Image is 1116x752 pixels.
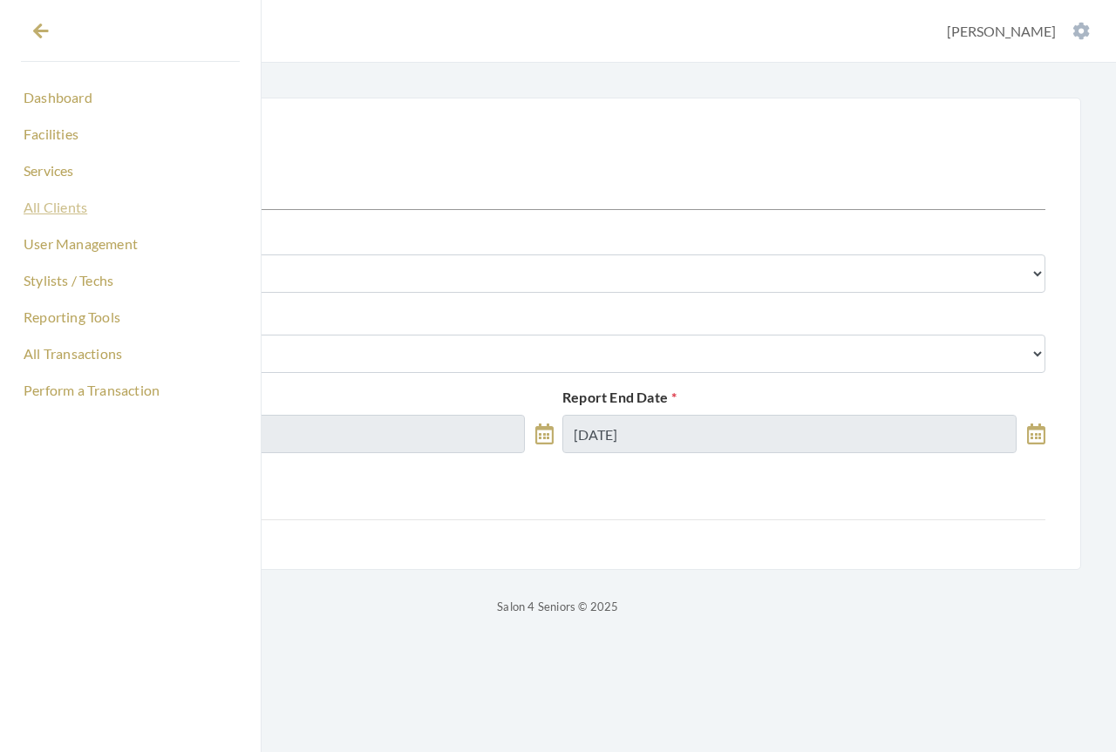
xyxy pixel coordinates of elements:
a: Stylists / Techs [21,266,240,295]
a: All Transactions [21,339,240,369]
a: toggle [1027,415,1045,453]
a: Perform a Transaction [21,376,240,405]
a: Reporting Tools [21,302,240,332]
a: toggle [535,415,554,453]
input: Select Date [562,415,1017,453]
input: Select Date [71,415,525,453]
p: Salon 4 Seniors © 2025 [35,596,1081,617]
a: User Management [21,229,240,259]
a: Facilities [21,119,240,149]
a: Dashboard [21,83,240,112]
span: [PERSON_NAME] [947,23,1056,39]
label: Report End Date [562,387,677,408]
button: [PERSON_NAME] [942,22,1095,41]
a: All Clients [21,193,240,222]
h2: Report Options [71,192,1045,213]
a: Services [21,156,240,186]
